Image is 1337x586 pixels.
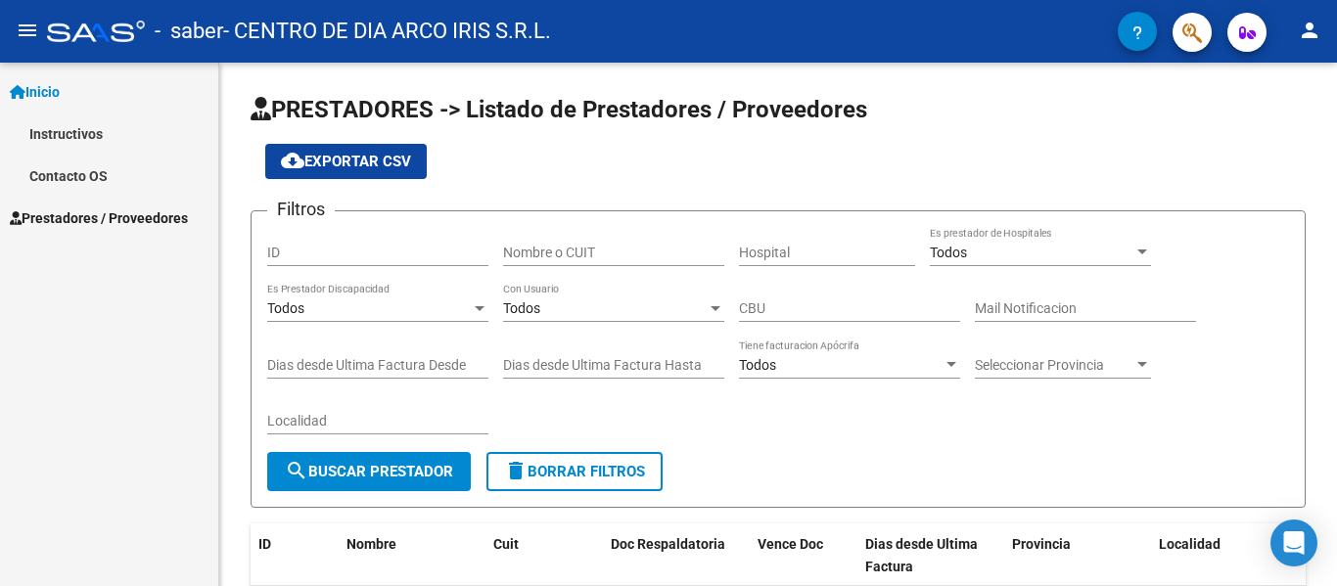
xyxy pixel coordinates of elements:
[285,463,453,480] span: Buscar Prestador
[258,536,271,552] span: ID
[285,459,308,482] mat-icon: search
[281,153,411,170] span: Exportar CSV
[739,357,776,373] span: Todos
[504,459,528,482] mat-icon: delete
[758,536,823,552] span: Vence Doc
[504,463,645,480] span: Borrar Filtros
[503,300,540,316] span: Todos
[1012,536,1071,552] span: Provincia
[493,536,519,552] span: Cuit
[10,207,188,229] span: Prestadores / Proveedores
[1270,519,1317,566] div: Open Intercom Messenger
[281,149,304,172] mat-icon: cloud_download
[16,19,39,42] mat-icon: menu
[251,96,867,123] span: PRESTADORES -> Listado de Prestadores / Proveedores
[930,245,967,260] span: Todos
[1298,19,1321,42] mat-icon: person
[1159,536,1221,552] span: Localidad
[223,10,551,53] span: - CENTRO DE DIA ARCO IRIS S.R.L.
[486,452,663,491] button: Borrar Filtros
[611,536,725,552] span: Doc Respaldatoria
[265,144,427,179] button: Exportar CSV
[267,300,304,316] span: Todos
[10,81,60,103] span: Inicio
[865,536,978,574] span: Dias desde Ultima Factura
[155,10,223,53] span: - saber
[267,452,471,491] button: Buscar Prestador
[346,536,396,552] span: Nombre
[975,357,1133,374] span: Seleccionar Provincia
[267,196,335,223] h3: Filtros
